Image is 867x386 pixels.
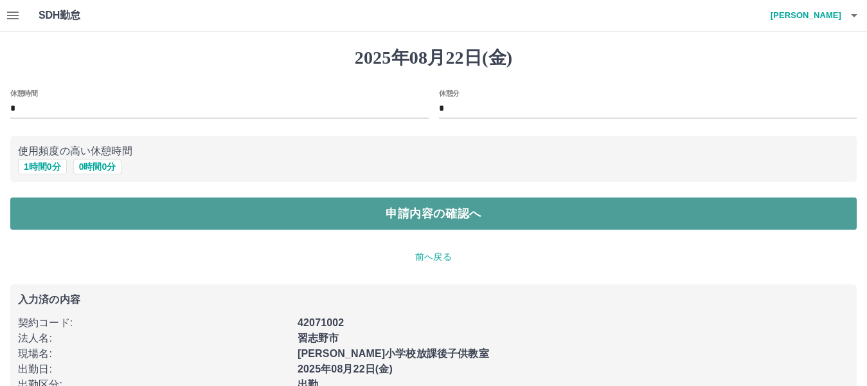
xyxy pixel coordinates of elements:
[18,143,849,159] p: 使用頻度の高い休憩時間
[10,250,857,264] p: 前へ戻る
[298,348,489,359] b: [PERSON_NAME]小学校放課後子供教室
[298,363,393,374] b: 2025年08月22日(金)
[18,346,290,362] p: 現場名 :
[298,333,339,344] b: 習志野市
[298,317,344,328] b: 42071002
[10,88,37,98] label: 休憩時間
[18,315,290,331] p: 契約コード :
[18,159,67,174] button: 1時間0分
[10,47,857,69] h1: 2025年08月22日(金)
[18,331,290,346] p: 法人名 :
[18,362,290,377] p: 出勤日 :
[10,198,857,230] button: 申請内容の確認へ
[73,159,122,174] button: 0時間0分
[18,295,849,305] p: 入力済の内容
[439,88,460,98] label: 休憩分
